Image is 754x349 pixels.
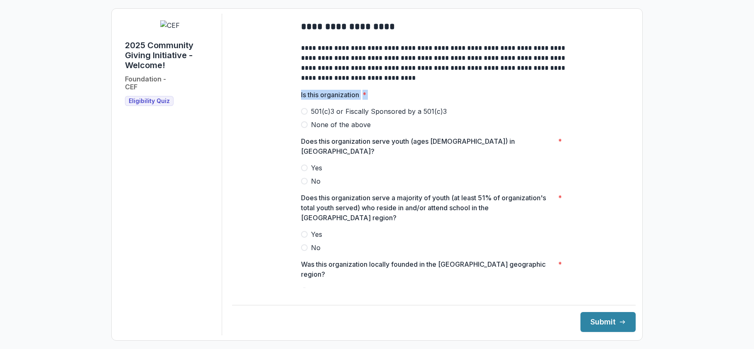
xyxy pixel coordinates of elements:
p: Does this organization serve a majority of youth (at least 51% of organization's total youth serv... [301,193,555,223]
span: No [311,243,321,253]
span: Eligibility Quiz [129,98,170,105]
p: Is this organization [301,90,359,100]
span: 501(c)3 or Fiscally Sponsored by a 501(c)3 [311,106,447,116]
span: None of the above [311,120,371,130]
p: Was this organization locally founded in the [GEOGRAPHIC_DATA] geographic region? [301,259,555,279]
span: Yes [311,229,322,239]
span: No [311,176,321,186]
img: CEF [160,20,180,30]
h2: Foundation - CEF [125,75,166,91]
p: Does this organization serve youth (ages [DEMOGRAPHIC_DATA]) in [GEOGRAPHIC_DATA]? [301,136,555,156]
span: Yes [311,163,322,173]
span: Yes [311,286,322,296]
button: Submit [580,312,636,332]
h1: 2025 Community Giving Initiative - Welcome! [125,40,215,70]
